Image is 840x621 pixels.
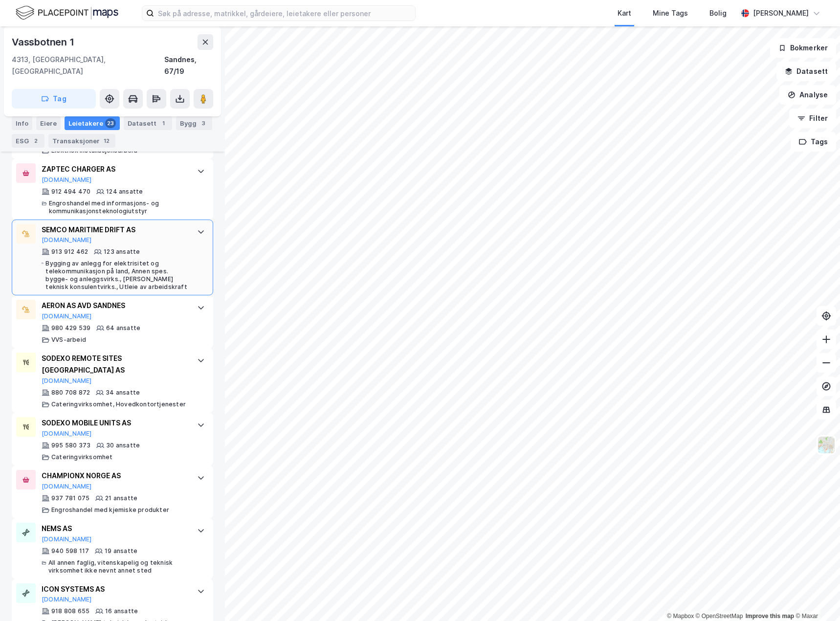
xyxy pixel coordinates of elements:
div: Bygg [176,116,212,130]
div: 2 [31,136,41,146]
div: Bolig [709,7,727,19]
button: [DOMAIN_NAME] [42,312,92,320]
div: Bygging av anlegg for elektrisitet og telekommunikasjon på land, Annen spes. bygge- og anleggsvir... [45,260,187,291]
button: [DOMAIN_NAME] [42,483,92,490]
button: [DOMAIN_NAME] [42,596,92,603]
div: SODEXO REMOTE SITES [GEOGRAPHIC_DATA] AS [42,353,187,376]
div: 918 808 655 [51,607,89,615]
div: 64 ansatte [106,324,140,332]
div: NEMS AS [42,523,187,534]
div: AERON AS AVD SANDNES [42,300,187,311]
div: 30 ansatte [106,442,140,449]
img: logo.f888ab2527a4732fd821a326f86c7f29.svg [16,4,118,22]
div: Transaksjoner [48,134,115,148]
div: 123 ansatte [104,248,140,256]
div: VVS-arbeid [51,336,86,344]
div: 980 429 539 [51,324,90,332]
div: 124 ansatte [106,188,143,196]
input: Søk på adresse, matrikkel, gårdeiere, leietakere eller personer [154,6,415,21]
div: 4313, [GEOGRAPHIC_DATA], [GEOGRAPHIC_DATA] [12,54,164,77]
div: Mine Tags [653,7,688,19]
div: Engroshandel med kjemiske produkter [51,506,169,514]
div: Cateringvirksomhet [51,453,113,461]
button: [DOMAIN_NAME] [42,535,92,543]
div: [PERSON_NAME] [753,7,809,19]
a: OpenStreetMap [696,613,743,620]
img: Z [817,436,836,454]
div: Engroshandel med informasjons- og kommunikasjonsteknologiutstyr [49,200,187,215]
a: Improve this map [746,613,794,620]
div: ZAPTEC CHARGER AS [42,163,187,175]
div: Cateringvirksomhet, Hovedkontortjenester [51,400,186,408]
button: Tag [12,89,96,109]
div: 3 [199,118,208,128]
div: 23 [105,118,116,128]
div: 1 [158,118,168,128]
div: Leietakere [65,116,120,130]
div: 34 ansatte [106,389,140,397]
button: [DOMAIN_NAME] [42,236,92,244]
div: 19 ansatte [105,547,137,555]
button: [DOMAIN_NAME] [42,377,92,385]
div: 880 708 872 [51,389,90,397]
div: 995 580 373 [51,442,90,449]
div: CHAMPIONX NORGE AS [42,470,187,482]
div: ESG [12,134,44,148]
button: [DOMAIN_NAME] [42,430,92,438]
div: Kart [618,7,631,19]
button: Datasett [776,62,836,81]
div: 913 912 462 [51,248,88,256]
div: Eiere [36,116,61,130]
div: 21 ansatte [105,494,137,502]
div: SODEXO MOBILE UNITS AS [42,417,187,429]
div: Sandnes, 67/19 [164,54,213,77]
iframe: Chat Widget [791,574,840,621]
div: 12 [102,136,111,146]
button: Bokmerker [770,38,836,58]
div: Kontrollprogram for chat [791,574,840,621]
div: 937 781 075 [51,494,89,502]
button: Filter [789,109,836,128]
button: [DOMAIN_NAME] [42,176,92,184]
button: Tags [791,132,836,152]
div: 912 494 470 [51,188,90,196]
div: 16 ansatte [105,607,138,615]
div: Datasett [124,116,172,130]
div: SEMCO MARITIME DRIFT AS [42,224,187,236]
div: ICON SYSTEMS AS [42,583,187,595]
button: Analyse [779,85,836,105]
div: Info [12,116,32,130]
a: Mapbox [667,613,694,620]
div: Vassbotnen 1 [12,34,76,50]
div: 940 598 117 [51,547,89,555]
div: All annen faglig, vitenskapelig og teknisk virksomhet ikke nevnt annet sted [48,559,187,575]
